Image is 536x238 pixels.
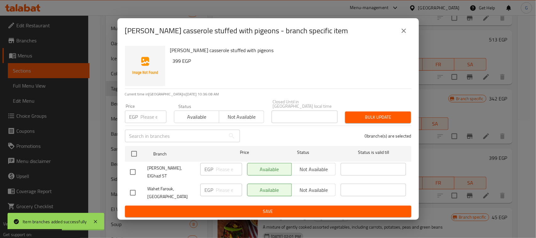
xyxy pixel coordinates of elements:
[222,112,262,122] span: Not available
[396,23,411,38] button: close
[129,113,138,121] p: EGP
[125,91,411,97] p: Current time in [GEOGRAPHIC_DATA] is [DATE] 10:36:08 AM
[148,164,195,180] span: [PERSON_NAME], ElGhazl ST
[174,111,219,123] button: Available
[141,111,166,123] input: Please enter price
[125,130,225,142] input: Search in branches
[177,112,217,122] span: Available
[270,149,336,156] span: Status
[205,186,214,194] p: EGP
[125,206,411,217] button: Save
[205,165,214,173] p: EGP
[153,150,219,158] span: Branch
[350,113,406,121] span: Bulk update
[125,46,165,86] img: Moammar Rice casserole stuffed with pigeons
[148,185,195,201] span: Wahet Farouk, [GEOGRAPHIC_DATA]
[125,26,348,36] h2: [PERSON_NAME] casserole stuffed with pigeons - branch specific item
[224,149,265,156] span: Price
[130,208,406,215] span: Save
[345,111,411,123] button: Bulk update
[219,111,264,123] button: Not available
[365,133,411,139] p: 0 branche(s) are selected
[216,163,242,176] input: Please enter price
[216,184,242,196] input: Please enter price
[341,149,406,156] span: Status is valid till
[173,57,406,65] h6: 399 EGP
[170,46,406,55] h6: [PERSON_NAME] casserole stuffed with pigeons
[23,218,87,225] div: Item branches added successfully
